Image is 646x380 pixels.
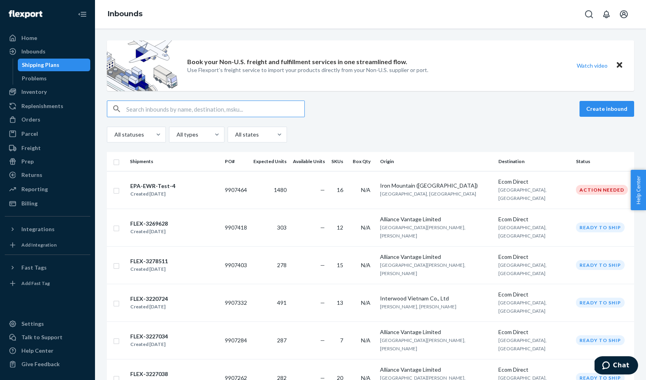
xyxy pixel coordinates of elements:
[572,60,613,71] button: Watch video
[581,6,597,22] button: Open Search Box
[337,262,343,268] span: 15
[380,182,492,190] div: Iron Mountain ([GEOGRAPHIC_DATA])
[361,299,370,306] span: N/A
[130,190,175,198] div: Created [DATE]
[498,262,547,276] span: [GEOGRAPHIC_DATA], [GEOGRAPHIC_DATA]
[222,284,250,321] td: 9907332
[320,224,325,231] span: —
[21,102,63,110] div: Replenishments
[21,171,42,179] div: Returns
[320,337,325,344] span: —
[498,253,570,261] div: Ecom Direct
[320,299,325,306] span: —
[5,223,90,236] button: Integrations
[130,295,168,303] div: FLEX-3220724
[576,335,625,345] div: Ready to ship
[101,3,149,26] ol: breadcrumbs
[380,294,492,302] div: Interwood Vietnam Co., Ltd
[320,186,325,193] span: —
[187,66,428,74] p: Use Flexport’s freight service to import your products directly from your Non-U.S. supplier or port.
[337,224,343,231] span: 12
[5,261,90,274] button: Fast Tags
[5,45,90,58] a: Inbounds
[21,144,41,152] div: Freight
[130,220,168,228] div: FLEX-3269628
[21,241,57,248] div: Add Integration
[5,127,90,140] a: Parcel
[595,356,638,376] iframe: Opens a widget where you can chat to one of our agents
[5,32,90,44] a: Home
[5,331,90,344] button: Talk to Support
[21,47,46,55] div: Inbounds
[130,265,168,273] div: Created [DATE]
[576,260,625,270] div: Ready to ship
[130,257,168,265] div: FLEX-3278511
[598,6,614,22] button: Open notifications
[5,169,90,181] a: Returns
[127,152,222,171] th: Shipments
[5,239,90,251] a: Add Integration
[340,337,343,344] span: 7
[18,72,91,85] a: Problems
[361,337,370,344] span: N/A
[380,215,492,223] div: Alliance Vantage Limited
[130,182,175,190] div: EPA-EWR-Test-4
[377,152,495,171] th: Origin
[21,199,38,207] div: Billing
[320,262,325,268] span: —
[5,100,90,112] a: Replenishments
[380,328,492,336] div: Alliance Vantage Limited
[222,209,250,246] td: 9907418
[21,347,53,355] div: Help Center
[380,304,456,310] span: [PERSON_NAME], [PERSON_NAME]
[21,88,47,96] div: Inventory
[495,152,573,171] th: Destination
[130,340,168,348] div: Created [DATE]
[222,171,250,209] td: 9907464
[22,61,59,69] div: Shipping Plans
[21,280,50,287] div: Add Fast Tag
[5,358,90,370] button: Give Feedback
[576,185,628,195] div: Action Needed
[21,158,34,165] div: Prep
[130,228,168,236] div: Created [DATE]
[576,298,625,308] div: Ready to ship
[5,183,90,196] a: Reporting
[277,299,287,306] span: 491
[5,277,90,290] a: Add Fast Tag
[130,370,168,378] div: FLEX-3227038
[126,101,304,117] input: Search inbounds by name, destination, msku...
[277,337,287,344] span: 287
[631,170,646,210] button: Help Center
[21,34,37,42] div: Home
[21,130,38,138] div: Parcel
[108,9,142,18] a: Inbounds
[576,222,625,232] div: Ready to ship
[498,215,570,223] div: Ecom Direct
[234,131,235,139] input: All states
[498,328,570,336] div: Ecom Direct
[74,6,90,22] button: Close Navigation
[498,366,570,374] div: Ecom Direct
[21,320,44,328] div: Settings
[5,344,90,357] a: Help Center
[380,224,465,239] span: [GEOGRAPHIC_DATA][PERSON_NAME], [PERSON_NAME]
[176,131,177,139] input: All types
[498,337,547,351] span: [GEOGRAPHIC_DATA], [GEOGRAPHIC_DATA]
[21,264,47,272] div: Fast Tags
[250,152,290,171] th: Expected Units
[616,6,632,22] button: Open account menu
[277,224,287,231] span: 303
[350,152,377,171] th: Box Qty
[380,337,465,351] span: [GEOGRAPHIC_DATA][PERSON_NAME], [PERSON_NAME]
[222,321,250,359] td: 9907284
[130,303,168,311] div: Created [DATE]
[380,366,492,374] div: Alliance Vantage Limited
[21,185,48,193] div: Reporting
[498,187,547,201] span: [GEOGRAPHIC_DATA], [GEOGRAPHIC_DATA]
[277,262,287,268] span: 278
[274,186,287,193] span: 1480
[498,291,570,298] div: Ecom Direct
